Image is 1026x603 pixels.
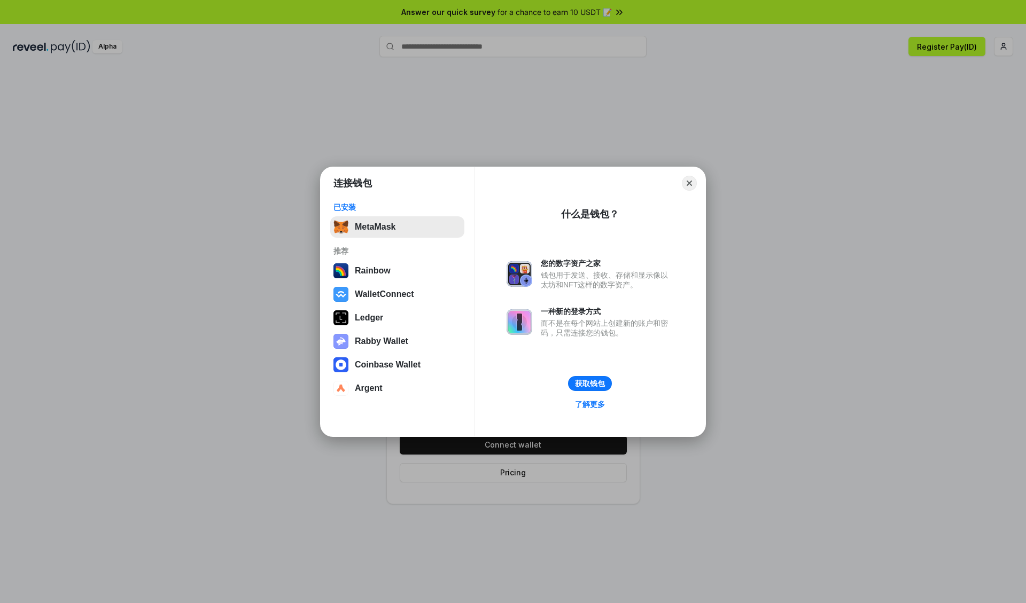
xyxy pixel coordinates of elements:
[333,220,348,234] img: svg+xml,%3Csvg%20fill%3D%22none%22%20height%3D%2233%22%20viewBox%3D%220%200%2035%2033%22%20width%...
[333,246,461,256] div: 推荐
[541,270,673,289] div: 钱包用于发送、接收、存储和显示像以太坊和NFT这样的数字资产。
[682,176,697,191] button: Close
[333,202,461,212] div: 已安装
[355,289,414,299] div: WalletConnect
[333,334,348,349] img: svg+xml,%3Csvg%20xmlns%3D%22http%3A%2F%2Fwww.w3.org%2F2000%2Fsvg%22%20fill%3D%22none%22%20viewBox...
[333,177,372,190] h1: 连接钱包
[355,222,395,232] div: MetaMask
[333,381,348,396] img: svg+xml,%3Csvg%20width%3D%2228%22%20height%3D%2228%22%20viewBox%3D%220%200%2028%2028%22%20fill%3D...
[355,360,421,370] div: Coinbase Wallet
[330,354,464,375] button: Coinbase Wallet
[507,309,532,335] img: svg+xml,%3Csvg%20xmlns%3D%22http%3A%2F%2Fwww.w3.org%2F2000%2Fsvg%22%20fill%3D%22none%22%20viewBox...
[330,378,464,399] button: Argent
[333,263,348,278] img: svg+xml,%3Csvg%20width%3D%22120%22%20height%3D%22120%22%20viewBox%3D%220%200%20120%20120%22%20fil...
[355,336,408,346] div: Rabby Wallet
[333,357,348,372] img: svg+xml,%3Csvg%20width%3D%2228%22%20height%3D%2228%22%20viewBox%3D%220%200%2028%2028%22%20fill%3D...
[333,287,348,302] img: svg+xml,%3Csvg%20width%3D%2228%22%20height%3D%2228%22%20viewBox%3D%220%200%2028%2028%22%20fill%3D...
[330,260,464,281] button: Rainbow
[330,216,464,238] button: MetaMask
[330,331,464,352] button: Rabby Wallet
[541,318,673,338] div: 而不是在每个网站上创建新的账户和密码，只需连接您的钱包。
[355,266,391,276] div: Rainbow
[561,208,619,221] div: 什么是钱包？
[569,397,611,411] a: 了解更多
[355,313,383,323] div: Ledger
[575,379,605,388] div: 获取钱包
[568,376,612,391] button: 获取钱包
[330,284,464,305] button: WalletConnect
[355,383,383,393] div: Argent
[575,400,605,409] div: 了解更多
[541,259,673,268] div: 您的数字资产之家
[330,307,464,328] button: Ledger
[507,261,532,287] img: svg+xml,%3Csvg%20xmlns%3D%22http%3A%2F%2Fwww.w3.org%2F2000%2Fsvg%22%20fill%3D%22none%22%20viewBox...
[541,307,673,316] div: 一种新的登录方式
[333,310,348,325] img: svg+xml,%3Csvg%20xmlns%3D%22http%3A%2F%2Fwww.w3.org%2F2000%2Fsvg%22%20width%3D%2228%22%20height%3...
